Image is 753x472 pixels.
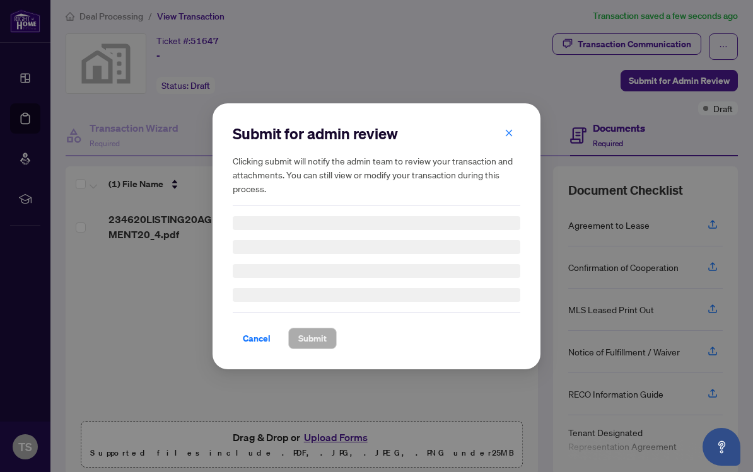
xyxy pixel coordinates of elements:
button: Cancel [233,328,281,349]
span: Cancel [243,328,271,348]
h2: Submit for admin review [233,124,520,144]
h5: Clicking submit will notify the admin team to review your transaction and attachments. You can st... [233,154,520,195]
button: Submit [288,328,337,349]
span: close [505,128,513,137]
button: Open asap [703,428,740,466]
